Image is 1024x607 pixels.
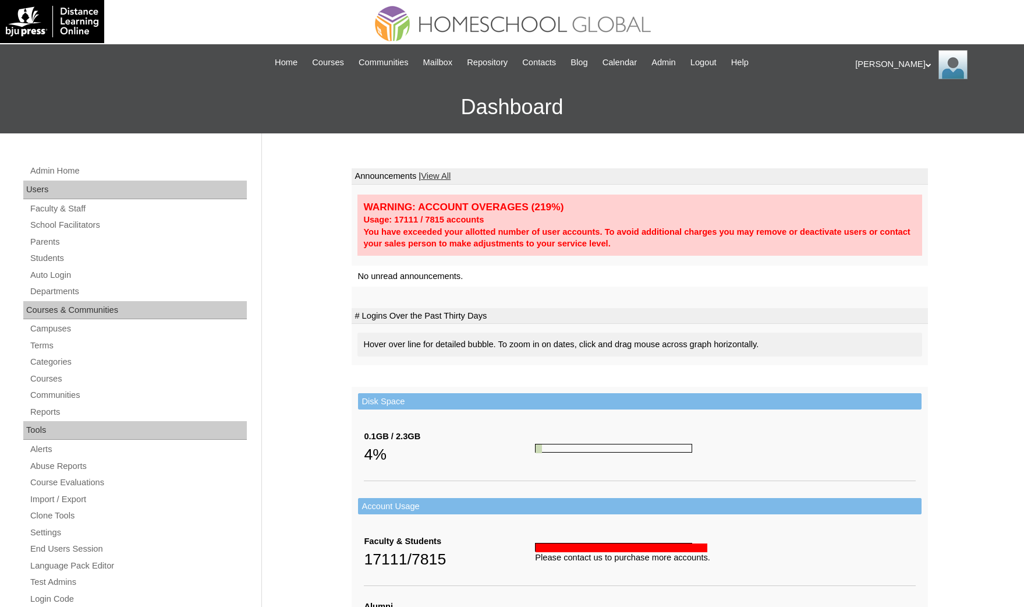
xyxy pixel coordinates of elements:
[29,202,247,216] a: Faculty & Staff
[651,56,676,69] span: Admin
[29,355,247,369] a: Categories
[6,6,98,37] img: logo-white.png
[29,559,247,573] a: Language Pack Editor
[364,443,535,466] div: 4%
[357,333,922,357] div: Hover over line for detailed bubble. To zoom in on dates, click and drag mouse across graph horiz...
[359,56,409,69] span: Communities
[29,218,247,232] a: School Facilitators
[269,56,303,69] a: Home
[417,56,459,69] a: Mailbox
[358,498,922,515] td: Account Usage
[275,56,297,69] span: Home
[363,200,916,214] div: WARNING: ACCOUNT OVERAGES (219%)
[29,235,247,249] a: Parents
[352,308,928,324] td: # Logins Over the Past Thirty Days
[29,442,247,457] a: Alerts
[23,421,247,440] div: Tools
[358,393,922,410] td: Disk Space
[29,575,247,590] a: Test Admins
[516,56,562,69] a: Contacts
[364,548,535,571] div: 17111/7815
[23,301,247,320] div: Courses & Communities
[29,372,247,386] a: Courses
[29,405,247,419] a: Reports
[29,338,247,353] a: Terms
[421,171,451,181] a: View All
[29,251,247,266] a: Students
[855,50,1012,79] div: [PERSON_NAME]
[363,215,484,224] strong: Usage: 17111 / 7815 accounts
[725,56,754,69] a: Help
[29,164,247,178] a: Admin Home
[23,181,247,199] div: Users
[29,268,247,283] a: Auto Login
[29,542,247,556] a: End Users Session
[29,509,247,523] a: Clone Tools
[646,56,682,69] a: Admin
[352,266,928,287] td: No unread announcements.
[467,56,508,69] span: Repository
[522,56,556,69] span: Contacts
[306,56,350,69] a: Courses
[29,284,247,299] a: Departments
[353,56,414,69] a: Communities
[352,168,928,185] td: Announcements |
[312,56,344,69] span: Courses
[571,56,587,69] span: Blog
[690,56,717,69] span: Logout
[685,56,722,69] a: Logout
[423,56,453,69] span: Mailbox
[938,50,968,79] img: Ariane Ebuen
[535,552,916,564] div: Please contact us to purchase more accounts.
[29,388,247,403] a: Communities
[6,81,1018,133] h3: Dashboard
[461,56,513,69] a: Repository
[603,56,637,69] span: Calendar
[731,56,749,69] span: Help
[597,56,643,69] a: Calendar
[29,592,247,606] a: Login Code
[29,322,247,336] a: Campuses
[29,475,247,490] a: Course Evaluations
[29,492,247,507] a: Import / Export
[363,226,916,250] div: You have exceeded your allotted number of user accounts. To avoid additional charges you may remo...
[29,525,247,540] a: Settings
[565,56,593,69] a: Blog
[364,535,535,548] div: Faculty & Students
[29,459,247,474] a: Abuse Reports
[364,430,535,443] div: 0.1GB / 2.3GB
